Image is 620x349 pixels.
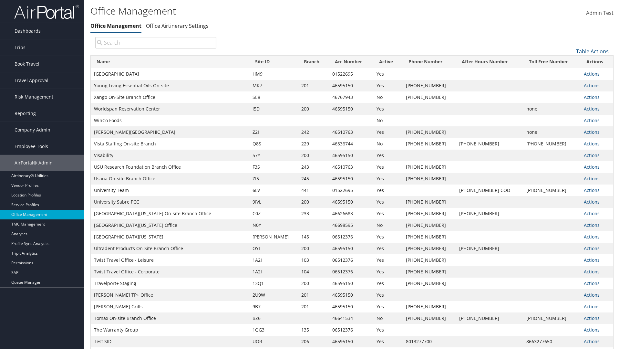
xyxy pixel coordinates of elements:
[329,266,373,278] td: 06512376
[329,103,373,115] td: 46595150
[15,72,48,89] span: Travel Approval
[249,80,298,91] td: MK7
[90,22,141,29] a: Office Management
[298,126,329,138] td: 242
[373,185,402,196] td: Yes
[373,161,402,173] td: Yes
[329,138,373,150] td: 46536744
[584,71,600,77] a: Actions
[584,106,600,112] a: Actions
[373,126,402,138] td: Yes
[584,315,600,321] a: Actions
[146,22,209,29] a: Office Airtinerary Settings
[373,243,402,254] td: Yes
[91,312,249,324] td: Tomax On-site Branch Office
[523,103,581,115] td: none
[298,208,329,219] td: 233
[584,187,600,193] a: Actions
[329,289,373,301] td: 46595150
[329,278,373,289] td: 46595150
[584,175,600,182] a: Actions
[249,301,298,312] td: 9B7
[249,312,298,324] td: BZ6
[329,243,373,254] td: 46595150
[298,231,329,243] td: 145
[403,208,456,219] td: [PHONE_NUMBER]
[249,219,298,231] td: N0Y
[91,56,249,68] th: Name: activate to sort column ascending
[373,324,402,336] td: Yes
[91,231,249,243] td: [GEOGRAPHIC_DATA][US_STATE]
[15,138,48,154] span: Employee Tools
[91,173,249,185] td: Usana On-site Branch Office
[586,9,614,16] span: Admin Test
[91,126,249,138] td: [PERSON_NAME][GEOGRAPHIC_DATA]
[373,336,402,347] td: Yes
[90,4,439,18] h1: Office Management
[298,243,329,254] td: 200
[298,196,329,208] td: 200
[373,312,402,324] td: No
[298,289,329,301] td: 201
[403,336,456,347] td: 8013277700
[403,254,456,266] td: [PHONE_NUMBER]
[249,68,298,80] td: HM9
[403,312,456,324] td: [PHONE_NUMBER]
[298,254,329,266] td: 103
[584,338,600,344] a: Actions
[91,196,249,208] td: University Sabre PCC
[91,254,249,266] td: Twist Travel Office - Leisure
[373,266,402,278] td: Yes
[15,56,39,72] span: Book Travel
[298,161,329,173] td: 243
[584,269,600,275] a: Actions
[373,231,402,243] td: Yes
[403,219,456,231] td: [PHONE_NUMBER]
[373,91,402,103] td: No
[584,164,600,170] a: Actions
[249,91,298,103] td: SE8
[584,94,600,100] a: Actions
[373,80,402,91] td: Yes
[249,56,298,68] th: Site ID: activate to sort column ascending
[329,324,373,336] td: 06512376
[298,80,329,91] td: 201
[403,91,456,103] td: [PHONE_NUMBER]
[373,301,402,312] td: Yes
[249,289,298,301] td: 2U9W
[584,234,600,240] a: Actions
[373,150,402,161] td: Yes
[523,336,581,347] td: 8663277650
[329,336,373,347] td: 46595150
[403,243,456,254] td: [PHONE_NUMBER]
[403,126,456,138] td: [PHONE_NUMBER]
[298,336,329,347] td: 206
[373,278,402,289] td: Yes
[298,150,329,161] td: 200
[456,138,523,150] td: [PHONE_NUMBER]
[298,185,329,196] td: 441
[586,3,614,23] a: Admin Test
[329,185,373,196] td: 01522695
[329,312,373,324] td: 46641534
[456,185,523,196] td: [PHONE_NUMBER] COD
[91,185,249,196] td: University Team
[403,138,456,150] td: [PHONE_NUMBER]
[373,68,402,80] td: Yes
[329,173,373,185] td: 46595150
[523,312,581,324] td: [PHONE_NUMBER]
[523,56,581,68] th: Toll Free Number: activate to sort column ascending
[584,257,600,263] a: Actions
[298,266,329,278] td: 104
[584,245,600,251] a: Actions
[329,80,373,91] td: 46595150
[249,266,298,278] td: 1A2I
[523,185,581,196] td: [PHONE_NUMBER]
[403,56,456,68] th: Phone Number: activate to sort column ascending
[15,155,53,171] span: AirPortal® Admin
[523,126,581,138] td: none
[584,152,600,158] a: Actions
[91,150,249,161] td: Visability
[584,141,600,147] a: Actions
[91,324,249,336] td: The Warranty Group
